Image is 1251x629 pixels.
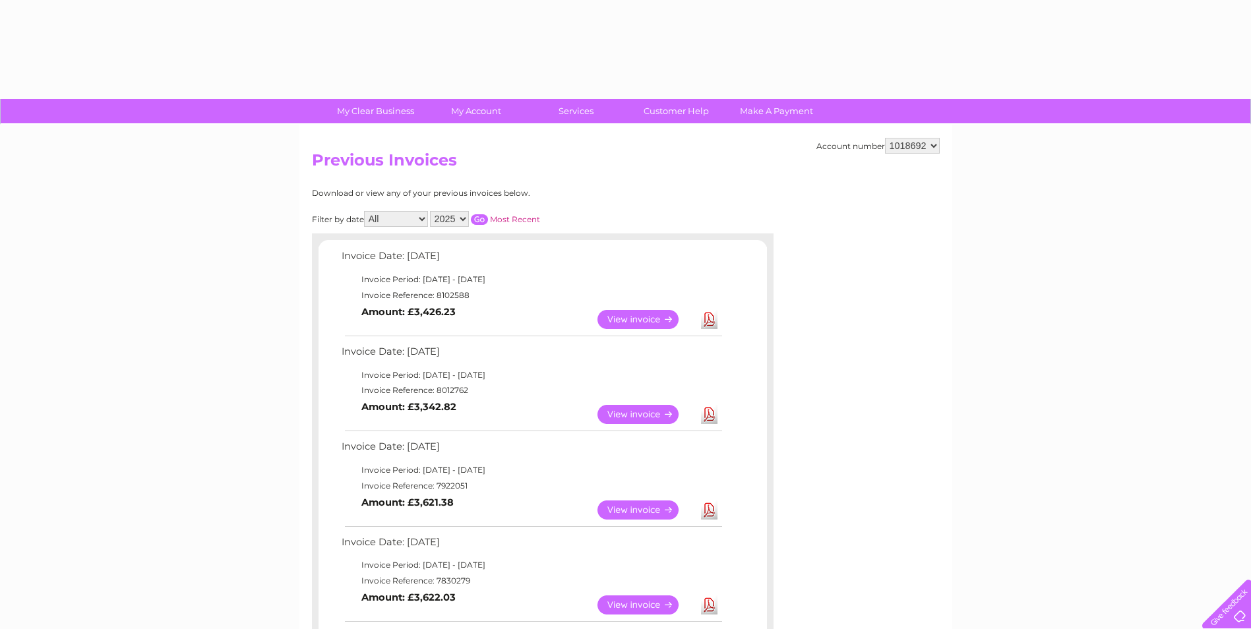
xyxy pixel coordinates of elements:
[338,438,724,462] td: Invoice Date: [DATE]
[338,367,724,383] td: Invoice Period: [DATE] - [DATE]
[312,189,658,198] div: Download or view any of your previous invoices below.
[338,272,724,287] td: Invoice Period: [DATE] - [DATE]
[597,595,694,614] a: View
[361,306,456,318] b: Amount: £3,426.23
[338,533,724,558] td: Invoice Date: [DATE]
[361,496,454,508] b: Amount: £3,621.38
[338,462,724,478] td: Invoice Period: [DATE] - [DATE]
[321,99,430,123] a: My Clear Business
[361,401,456,413] b: Amount: £3,342.82
[490,214,540,224] a: Most Recent
[622,99,731,123] a: Customer Help
[338,478,724,494] td: Invoice Reference: 7922051
[701,500,717,520] a: Download
[338,343,724,367] td: Invoice Date: [DATE]
[597,310,694,329] a: View
[597,500,694,520] a: View
[338,382,724,398] td: Invoice Reference: 8012762
[701,595,717,614] a: Download
[361,591,456,603] b: Amount: £3,622.03
[701,310,717,329] a: Download
[338,287,724,303] td: Invoice Reference: 8102588
[722,99,831,123] a: Make A Payment
[597,405,694,424] a: View
[701,405,717,424] a: Download
[338,247,724,272] td: Invoice Date: [DATE]
[338,557,724,573] td: Invoice Period: [DATE] - [DATE]
[421,99,530,123] a: My Account
[312,211,658,227] div: Filter by date
[312,151,940,176] h2: Previous Invoices
[338,573,724,589] td: Invoice Reference: 7830279
[816,138,940,154] div: Account number
[522,99,630,123] a: Services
